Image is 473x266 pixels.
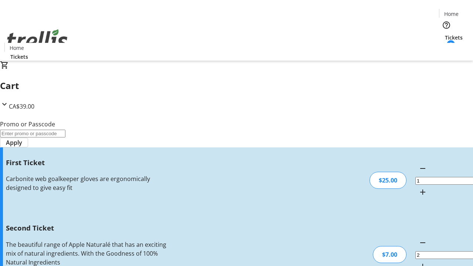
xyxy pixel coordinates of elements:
button: Decrement by one [415,161,430,176]
span: Home [10,44,24,52]
span: Apply [6,138,22,147]
a: Tickets [4,53,34,61]
div: $7.00 [373,246,406,263]
span: Tickets [10,53,28,61]
button: Increment by one [415,185,430,199]
span: Tickets [445,34,463,41]
img: Orient E2E Organization 0gVn3KdbAw's Logo [4,21,70,58]
span: CA$39.00 [9,102,34,110]
h3: Second Ticket [6,223,167,233]
button: Cart [439,41,454,56]
h3: First Ticket [6,157,167,168]
span: Home [444,10,459,18]
a: Tickets [439,34,469,41]
a: Home [5,44,28,52]
a: Home [439,10,463,18]
button: Decrement by one [415,235,430,250]
div: Carbonite web goalkeeper gloves are ergonomically designed to give easy fit [6,174,167,192]
div: $25.00 [370,172,406,189]
button: Help [439,18,454,33]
